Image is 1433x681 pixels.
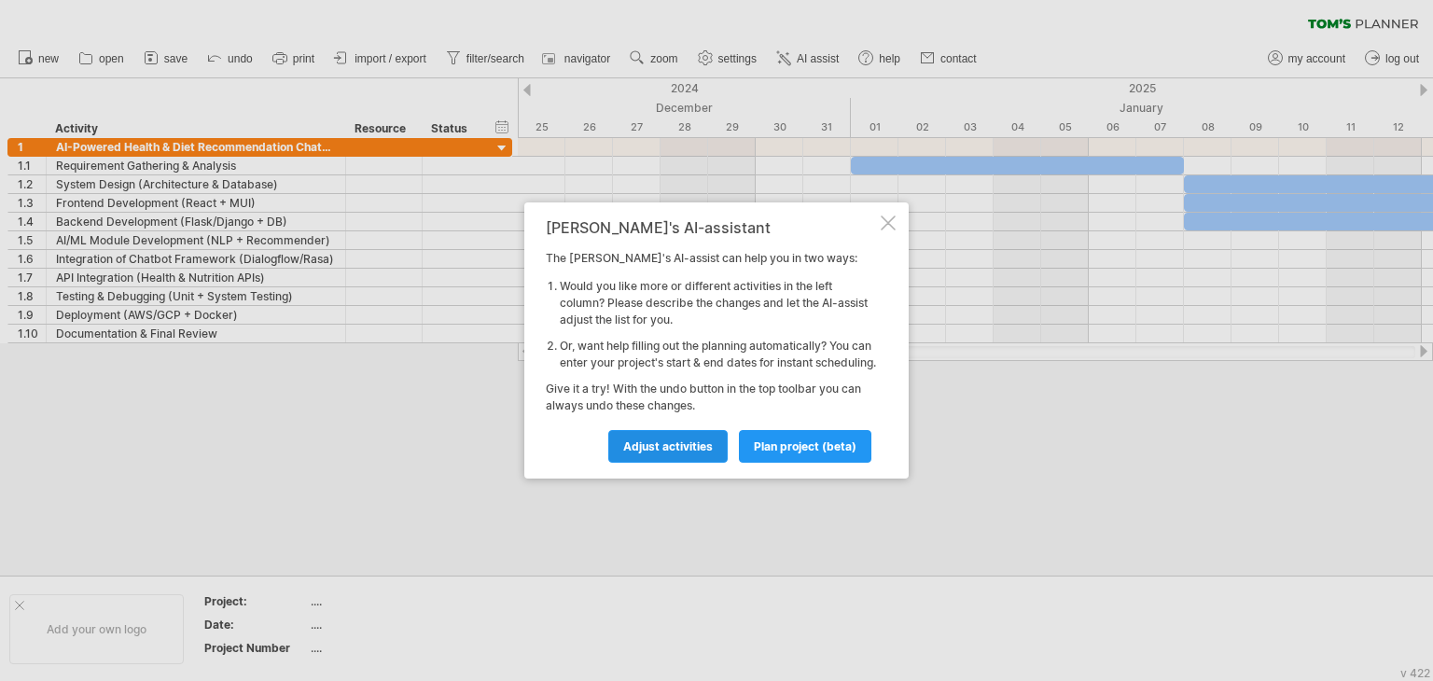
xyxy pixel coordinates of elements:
[608,430,728,463] a: Adjust activities
[739,430,871,463] a: plan project (beta)
[754,439,856,453] span: plan project (beta)
[560,338,877,371] li: Or, want help filling out the planning automatically? You can enter your project's start & end da...
[560,278,877,328] li: Would you like more or different activities in the left column? Please describe the changes and l...
[546,219,877,236] div: [PERSON_NAME]'s AI-assistant
[623,439,713,453] span: Adjust activities
[546,219,877,462] div: The [PERSON_NAME]'s AI-assist can help you in two ways: Give it a try! With the undo button in th...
